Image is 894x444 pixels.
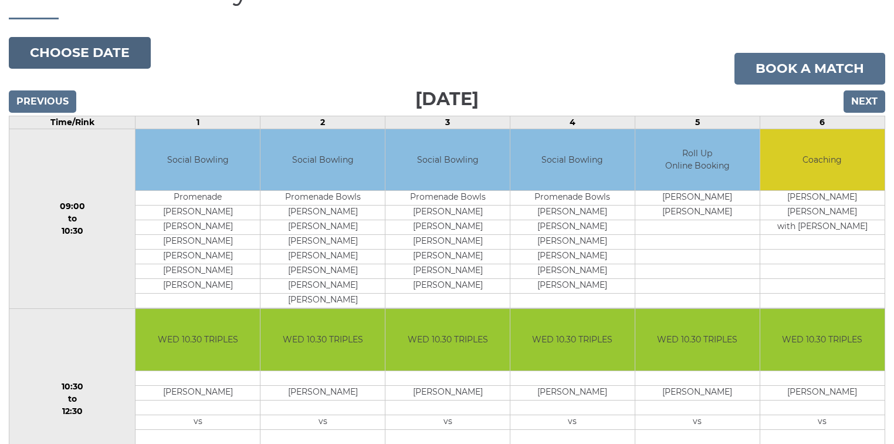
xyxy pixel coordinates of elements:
[136,279,260,294] td: [PERSON_NAME]
[844,90,885,113] input: Next
[385,220,510,235] td: [PERSON_NAME]
[510,415,635,429] td: vs
[635,191,760,206] td: [PERSON_NAME]
[9,37,151,69] button: Choose date
[385,116,510,129] td: 3
[760,116,885,129] td: 6
[635,206,760,220] td: [PERSON_NAME]
[260,309,385,371] td: WED 10.30 TRIPLES
[260,250,385,264] td: [PERSON_NAME]
[136,206,260,220] td: [PERSON_NAME]
[635,309,760,371] td: WED 10.30 TRIPLES
[136,220,260,235] td: [PERSON_NAME]
[635,129,760,191] td: Roll Up Online Booking
[510,116,635,129] td: 4
[136,264,260,279] td: [PERSON_NAME]
[760,220,885,235] td: with [PERSON_NAME]
[260,415,385,429] td: vs
[385,191,510,206] td: Promenade Bowls
[760,191,885,206] td: [PERSON_NAME]
[385,264,510,279] td: [PERSON_NAME]
[260,191,385,206] td: Promenade Bowls
[260,385,385,400] td: [PERSON_NAME]
[635,385,760,400] td: [PERSON_NAME]
[260,220,385,235] td: [PERSON_NAME]
[9,129,136,309] td: 09:00 to 10:30
[510,129,635,191] td: Social Bowling
[385,385,510,400] td: [PERSON_NAME]
[9,90,76,113] input: Previous
[385,129,510,191] td: Social Bowling
[136,415,260,429] td: vs
[510,206,635,220] td: [PERSON_NAME]
[760,206,885,220] td: [PERSON_NAME]
[510,235,635,250] td: [PERSON_NAME]
[385,250,510,264] td: [PERSON_NAME]
[260,279,385,294] td: [PERSON_NAME]
[510,385,635,400] td: [PERSON_NAME]
[510,250,635,264] td: [PERSON_NAME]
[510,279,635,294] td: [PERSON_NAME]
[385,309,510,371] td: WED 10.30 TRIPLES
[510,309,635,371] td: WED 10.30 TRIPLES
[760,309,885,371] td: WED 10.30 TRIPLES
[385,206,510,220] td: [PERSON_NAME]
[136,235,260,250] td: [PERSON_NAME]
[635,116,760,129] td: 5
[9,116,136,129] td: Time/Rink
[136,250,260,264] td: [PERSON_NAME]
[260,206,385,220] td: [PERSON_NAME]
[136,191,260,206] td: Promenade
[136,385,260,400] td: [PERSON_NAME]
[635,415,760,429] td: vs
[760,129,885,191] td: Coaching
[385,415,510,429] td: vs
[385,279,510,294] td: [PERSON_NAME]
[760,385,885,400] td: [PERSON_NAME]
[260,294,385,308] td: [PERSON_NAME]
[510,264,635,279] td: [PERSON_NAME]
[510,220,635,235] td: [PERSON_NAME]
[136,129,260,191] td: Social Bowling
[136,116,260,129] td: 1
[760,415,885,429] td: vs
[260,264,385,279] td: [PERSON_NAME]
[260,116,385,129] td: 2
[260,129,385,191] td: Social Bowling
[510,191,635,206] td: Promenade Bowls
[734,53,885,85] a: Book a match
[385,235,510,250] td: [PERSON_NAME]
[136,309,260,371] td: WED 10.30 TRIPLES
[260,235,385,250] td: [PERSON_NAME]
